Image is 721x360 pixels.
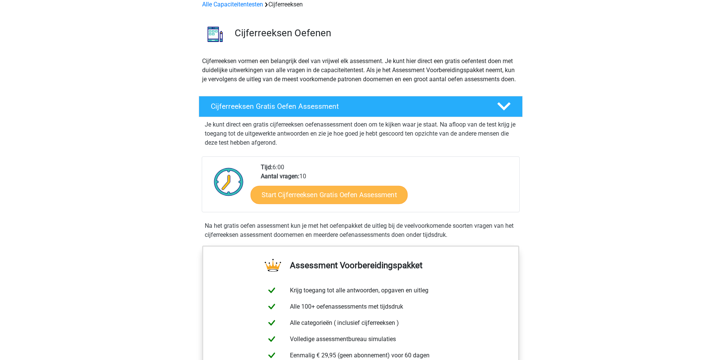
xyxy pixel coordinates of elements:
[261,164,273,171] b: Tijd:
[202,57,519,84] p: Cijferreeksen vormen een belangrijk deel van vrijwel elk assessment. Je kunt hier direct een grat...
[261,173,299,180] b: Aantal vragen:
[205,120,517,147] p: Je kunt direct een gratis cijferreeksen oefenassessment doen om te kijken waar je staat. Na afloo...
[202,221,520,239] div: Na het gratis oefen assessment kun je met het oefenpakket de uitleg bij de veelvoorkomende soorte...
[211,102,485,111] h4: Cijferreeksen Gratis Oefen Assessment
[235,27,517,39] h3: Cijferreeksen Oefenen
[251,185,408,204] a: Start Cijferreeksen Gratis Oefen Assessment
[255,163,519,212] div: 6:00 10
[196,96,526,117] a: Cijferreeksen Gratis Oefen Assessment
[210,163,248,201] img: Klok
[202,1,263,8] a: Alle Capaciteitentesten
[199,18,231,50] img: cijferreeksen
